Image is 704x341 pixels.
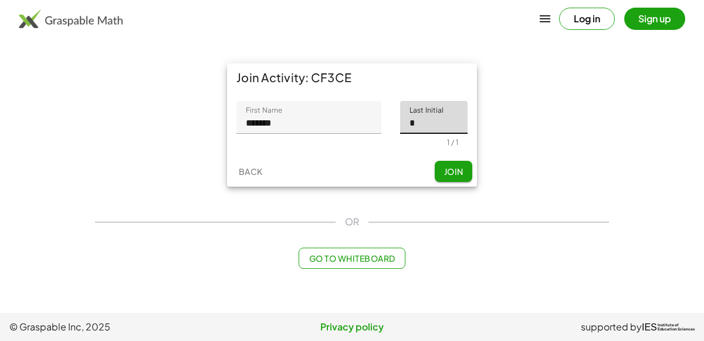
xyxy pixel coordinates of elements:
span: IES [642,322,657,333]
button: Sign up [624,8,685,30]
span: Back [238,166,262,177]
span: Institute of Education Sciences [658,323,695,332]
div: 1 / 1 [447,138,458,147]
a: Privacy policy [238,320,466,334]
span: supported by [581,320,642,334]
button: Log in [559,8,615,30]
button: Back [232,161,269,182]
button: Join [435,161,472,182]
span: © Graspable Inc, 2025 [9,320,238,334]
span: Go to Whiteboard [309,253,395,264]
button: Go to Whiteboard [299,248,405,269]
span: Join [444,166,463,177]
span: OR [345,215,359,229]
div: Join Activity: CF3CE [227,63,477,92]
a: IESInstitute ofEducation Sciences [642,320,695,334]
